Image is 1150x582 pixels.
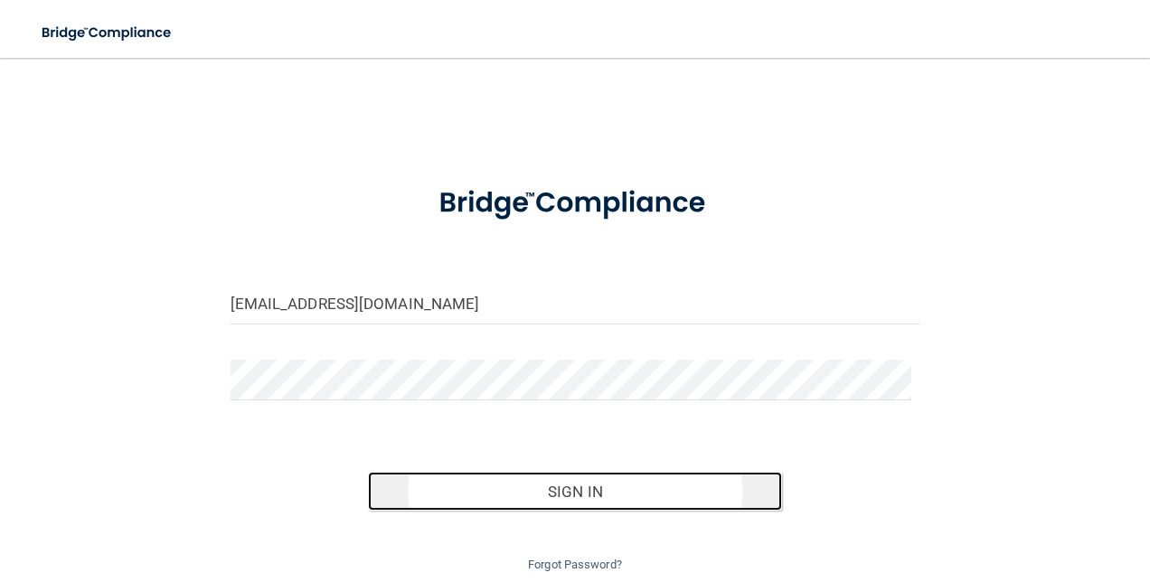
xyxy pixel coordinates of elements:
button: Sign In [368,472,782,512]
img: bridge_compliance_login_screen.278c3ca4.svg [27,14,188,52]
input: Email [231,284,920,324]
a: Forgot Password? [528,558,622,571]
iframe: Drift Widget Chat Controller [837,454,1128,526]
img: bridge_compliance_login_screen.278c3ca4.svg [410,166,740,240]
